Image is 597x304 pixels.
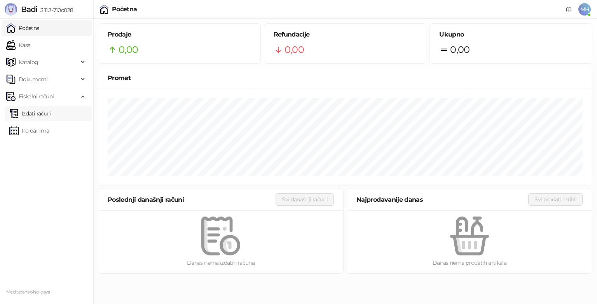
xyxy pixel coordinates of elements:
span: 3.11.3-710c028 [37,7,73,14]
a: Dokumentacija [563,3,575,16]
h5: Refundacije [274,30,417,39]
span: Dokumenti [19,72,47,87]
div: Danas nema izdatih računa [111,259,331,267]
button: Svi današnji računi [276,193,334,206]
a: Kasa [6,37,30,53]
span: 0,00 [450,42,470,57]
span: MH [578,3,591,16]
a: Izdati računi [9,106,52,121]
div: Danas nema prodatih artikala [360,259,580,267]
div: Najprodavanije danas [356,195,528,204]
img: Logo [5,3,17,16]
h5: Prodaje [108,30,251,39]
div: Početna [112,6,137,12]
span: Badi [21,5,37,14]
span: Fiskalni računi [19,89,54,104]
span: Katalog [19,54,38,70]
span: 0,00 [119,42,138,57]
div: Poslednji današnji računi [108,195,276,204]
div: Promet [108,73,583,83]
h5: Ukupno [439,30,583,39]
a: Po danima [9,123,49,138]
button: Svi prodati artikli [528,193,583,206]
small: Mediteraneo holidays [6,289,50,295]
a: Početna [6,20,40,36]
span: 0,00 [285,42,304,57]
